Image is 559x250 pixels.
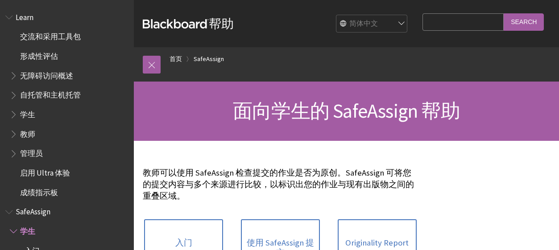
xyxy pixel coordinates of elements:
[16,205,50,217] span: SafeAssign
[233,98,460,123] span: 面向学生的 SafeAssign 帮助
[143,19,209,29] strong: Blackboard
[20,146,43,158] span: 管理员
[20,127,35,139] span: 教师
[170,53,182,65] a: 首页
[336,15,408,33] select: Site Language Selector
[20,185,58,197] span: 成绩指示板
[20,29,81,41] span: 交流和采用工具包
[143,16,234,32] a: Blackboard帮助
[504,13,544,31] input: Search
[194,53,224,65] a: SafeAssign
[16,10,33,22] span: Learn
[20,224,35,236] span: 学生
[5,10,128,200] nav: Book outline for Blackboard Learn Help
[20,68,73,80] span: 无障碍访问概述
[20,165,70,177] span: 启用 Ultra 体验
[20,49,58,61] span: 形成性评估
[20,107,35,119] span: 学生
[20,88,81,100] span: 自托管和主机托管
[143,167,418,202] p: 教师可以使用 SafeAssign 检查提交的作业是否为原创。SafeAssign 可将您的提交内容与多个来源进行比较，以标识出您的作业与现有出版物之间的重叠区域。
